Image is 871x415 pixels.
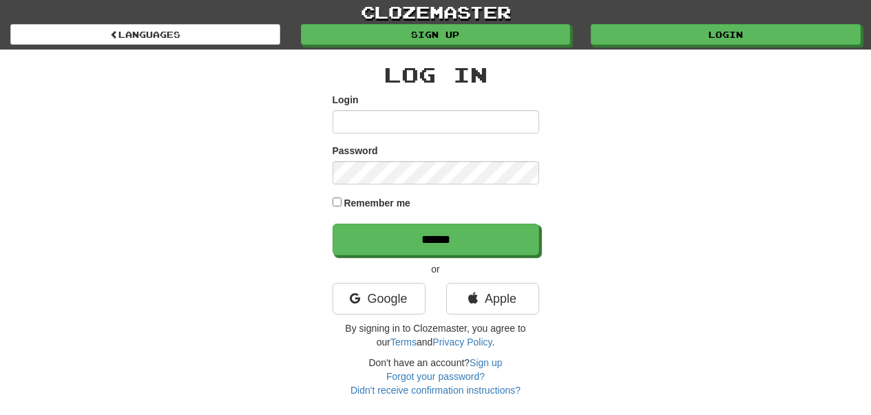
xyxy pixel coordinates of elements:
a: Didn't receive confirmation instructions? [350,385,521,396]
p: or [333,262,539,276]
a: Google [333,283,426,315]
p: By signing in to Clozemaster, you agree to our and . [333,321,539,349]
label: Password [333,144,378,158]
a: Sign up [301,24,571,45]
a: Apple [446,283,539,315]
a: Privacy Policy [432,337,492,348]
div: Don't have an account? [333,356,539,397]
a: Languages [10,24,280,45]
a: Terms [390,337,417,348]
label: Login [333,93,359,107]
h2: Log In [333,63,539,86]
a: Sign up [470,357,502,368]
a: Forgot your password? [386,371,485,382]
label: Remember me [344,196,410,210]
a: Login [591,24,861,45]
